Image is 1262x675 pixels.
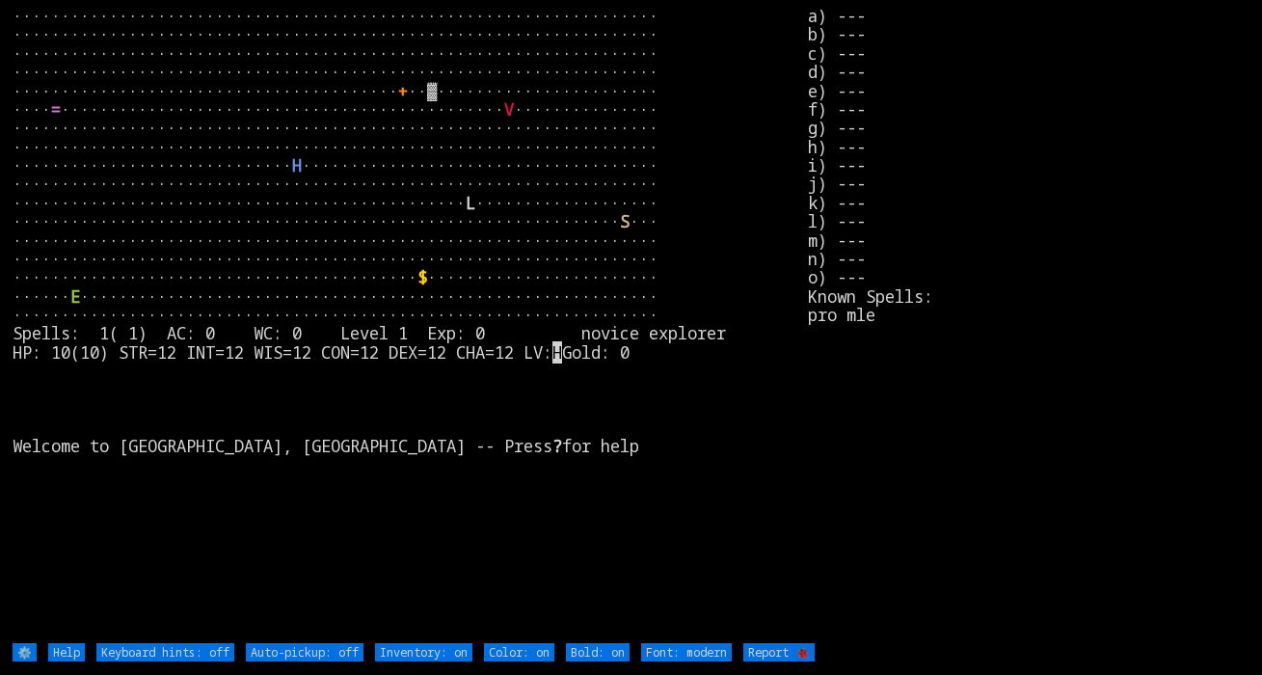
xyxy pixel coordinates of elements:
[13,643,37,661] input: ⚙️
[70,285,80,308] font: E
[641,643,732,661] input: Font: modern
[620,210,630,232] font: S
[504,98,514,121] font: V
[417,266,427,288] font: $
[51,98,61,121] font: =
[292,154,302,176] font: H
[552,341,562,364] mark: H
[398,80,408,102] font: +
[96,643,234,661] input: Keyboard hints: off
[808,7,1249,641] stats: a) --- b) --- c) --- d) --- e) --- f) --- g) --- h) --- i) --- j) --- k) --- l) --- m) --- n) ---...
[246,643,363,661] input: Auto-pickup: off
[743,643,815,661] input: Report 🐞
[552,435,562,457] b: ?
[484,643,554,661] input: Color: on
[48,643,85,661] input: Help
[466,192,475,214] font: L
[375,643,472,661] input: Inventory: on
[13,7,808,641] larn: ··································································· ·····························...
[566,643,630,661] input: Bold: on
